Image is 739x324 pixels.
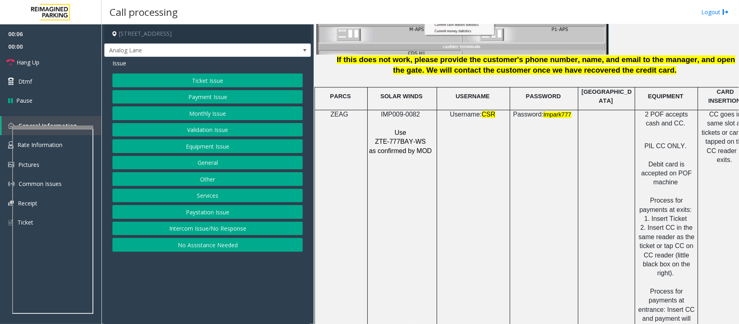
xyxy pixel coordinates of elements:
img: 'icon' [8,181,15,187]
span: Hang Up [17,58,39,67]
span: ZEAG [330,111,348,118]
span: Password: [513,111,543,118]
h4: [STREET_ADDRESS] [104,24,311,43]
span: Issue [112,59,126,67]
a: Logout [701,8,729,16]
button: No Assistance Needed [112,238,303,252]
button: Validation Issue [112,123,303,137]
img: logout [722,8,729,16]
button: Ticket Issue [112,73,303,87]
span: Analog Lane [105,44,269,57]
span: SOLAR WINDS [380,93,422,100]
span: PIL CC ONLY. [644,143,687,150]
button: Paystation Issue [112,205,303,219]
button: Intercom Issue/No Response [112,222,303,235]
span: PASSWORD [526,93,561,100]
img: 'icon' [8,219,13,226]
button: Other [112,172,303,186]
span: USERNAME [456,93,490,100]
span: mpark777 [545,112,571,118]
span: i [543,111,545,118]
span: We will contact the customer once we have recovered the credit card. [427,66,677,75]
span: Debit card is accepted on POF machine [641,161,692,186]
span: Process for payments at exits: [640,197,692,213]
span: 1. Insert Ticket [644,216,687,222]
span: Use [394,130,406,136]
span: PARCS [330,93,351,100]
h3: Call processing [106,2,182,22]
button: Monthly Issue [112,106,303,120]
span: 2 POF accepts cash and CC. [645,111,688,127]
img: 'icon' [8,201,14,206]
span: CSR [482,111,496,118]
span: 2. Insert CC in the same reader as the ticket or tap CC on CC reader (little black box on the rig... [638,225,694,277]
span: Dtmf [18,77,32,86]
button: General [112,156,303,170]
span: IMP009-0082 [381,111,420,118]
span: ZTE-777BAY-WS [375,138,426,145]
img: 'icon' [8,141,13,149]
button: Equipment Issue [112,139,303,153]
button: Payment Issue [112,90,303,104]
span: Pause [16,96,32,105]
span: Username: [450,111,482,118]
span: [GEOGRAPHIC_DATA] [582,89,632,104]
span: General Information [18,122,77,130]
span: as confirmed by MOD [369,148,432,155]
img: 'icon' [8,162,14,167]
button: Services [112,189,303,203]
span: EQUIPMENT [648,93,683,100]
span: If this does not work, please provide the customer's phone number, name, and email to the manager... [337,56,735,75]
img: 'icon' [8,123,14,129]
a: General Information [2,116,101,135]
